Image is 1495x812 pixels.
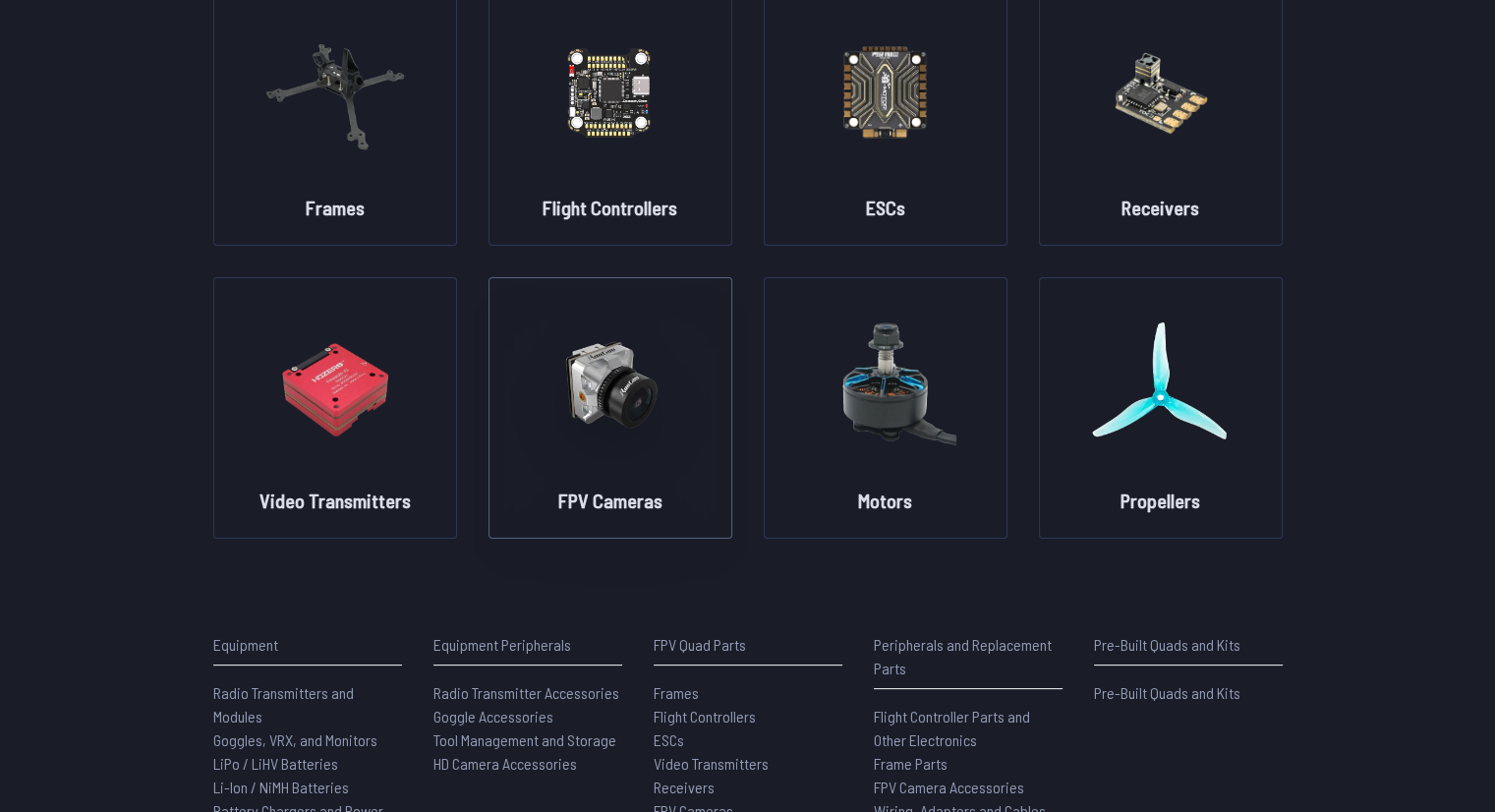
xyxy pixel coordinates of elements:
img: image of category [540,5,681,178]
a: image of categoryFPV Cameras [489,277,732,539]
h2: Frames [306,194,365,221]
a: Receivers [654,776,842,799]
h2: Motors [858,487,912,514]
p: Pre-Built Quads and Kits [1094,633,1283,657]
a: Video Transmitters [654,752,842,776]
h2: FPV Cameras [558,487,662,514]
span: LiPo / LiHV Batteries [213,754,338,773]
p: Peripherals and Replacement Parts [874,633,1063,680]
h2: Receivers [1121,194,1199,221]
img: image of category [815,298,956,471]
span: Frames [654,683,699,702]
p: FPV Quad Parts [654,633,842,657]
img: image of category [540,298,681,471]
a: Tool Management and Storage [433,728,622,752]
h2: Propellers [1121,487,1200,514]
span: Goggle Accessories [433,707,553,725]
span: ESCs [654,730,684,749]
span: Flight Controllers [654,707,756,725]
p: Equipment [213,633,402,657]
a: Radio Transmitters and Modules [213,681,402,728]
span: Pre-Built Quads and Kits [1094,683,1240,702]
h2: ESCs [866,194,905,221]
span: Flight Controller Parts and Other Electronics [874,707,1030,749]
a: Frame Parts [874,752,1063,776]
a: Goggle Accessories [433,705,622,728]
a: image of categoryMotors [764,277,1007,539]
a: Li-Ion / NiMH Batteries [213,776,402,799]
img: image of category [1090,298,1232,471]
span: Tool Management and Storage [433,730,616,749]
a: Goggles, VRX, and Monitors [213,728,402,752]
span: Receivers [654,778,715,796]
a: Flight Controllers [654,705,842,728]
a: image of categoryVideo Transmitters [213,277,457,539]
a: Flight Controller Parts and Other Electronics [874,705,1063,752]
h2: Flight Controllers [543,194,677,221]
a: image of categoryPropellers [1039,277,1283,539]
span: FPV Camera Accessories [874,778,1024,796]
a: HD Camera Accessories [433,752,622,776]
span: Li-Ion / NiMH Batteries [213,778,349,796]
p: Equipment Peripherals [433,633,622,657]
h2: Video Transmitters [259,487,411,514]
a: FPV Camera Accessories [874,776,1063,799]
a: Radio Transmitter Accessories [433,681,622,705]
span: Video Transmitters [654,754,769,773]
a: Frames [654,681,842,705]
a: LiPo / LiHV Batteries [213,752,402,776]
span: Frame Parts [874,754,948,773]
span: Goggles, VRX, and Monitors [213,730,377,749]
img: image of category [264,5,406,178]
a: Pre-Built Quads and Kits [1094,681,1283,705]
img: image of category [264,298,406,471]
img: image of category [1090,5,1232,178]
span: HD Camera Accessories [433,754,577,773]
span: Radio Transmitter Accessories [433,683,619,702]
a: ESCs [654,728,842,752]
img: image of category [815,5,956,178]
span: Radio Transmitters and Modules [213,683,354,725]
